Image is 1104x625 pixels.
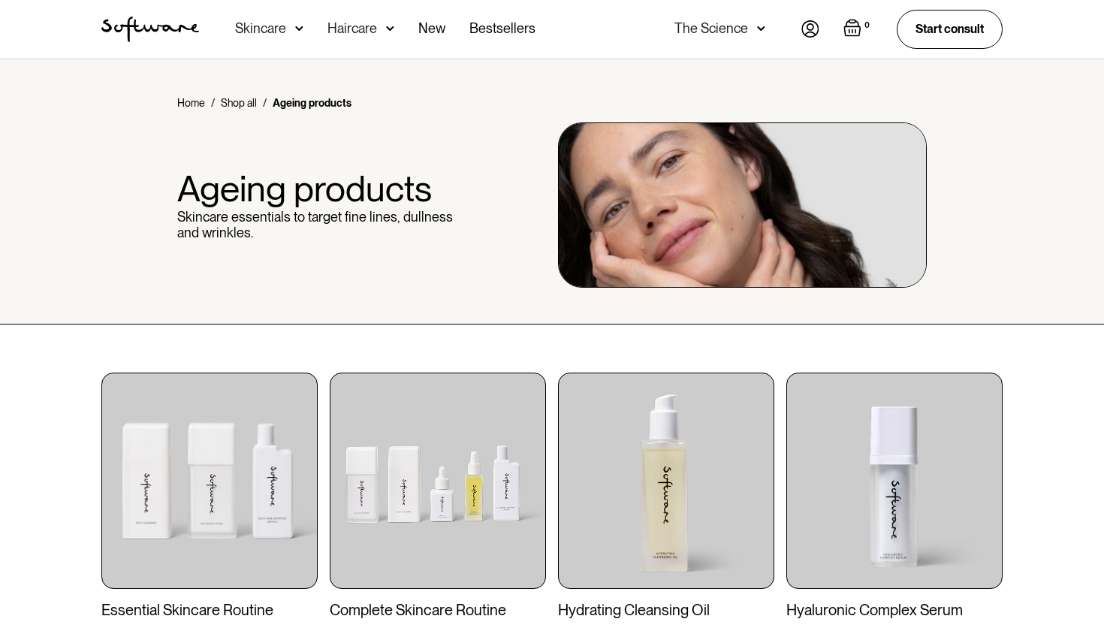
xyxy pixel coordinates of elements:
[101,601,318,619] div: Essential Skincare Routine
[330,601,546,619] div: Complete Skincare Routine
[211,95,215,110] div: /
[897,10,1003,48] a: Start consult
[843,19,873,40] a: Open cart
[558,601,774,619] div: Hydrating Cleansing Oil
[101,17,199,42] a: home
[235,21,286,36] div: Skincare
[295,21,303,36] img: arrow down
[674,21,748,36] div: The Science
[327,21,377,36] div: Haircare
[177,95,205,110] a: Home
[177,169,469,209] h1: Ageing products
[861,19,873,32] div: 0
[101,17,199,42] img: Software Logo
[757,21,765,36] img: arrow down
[263,95,267,110] div: /
[273,95,351,110] div: Ageing products
[177,209,469,241] p: Skincare essentials to target fine lines, dullness and wrinkles.
[786,601,1003,619] div: Hyaluronic Complex Serum
[221,95,257,110] a: Shop all
[386,21,394,36] img: arrow down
